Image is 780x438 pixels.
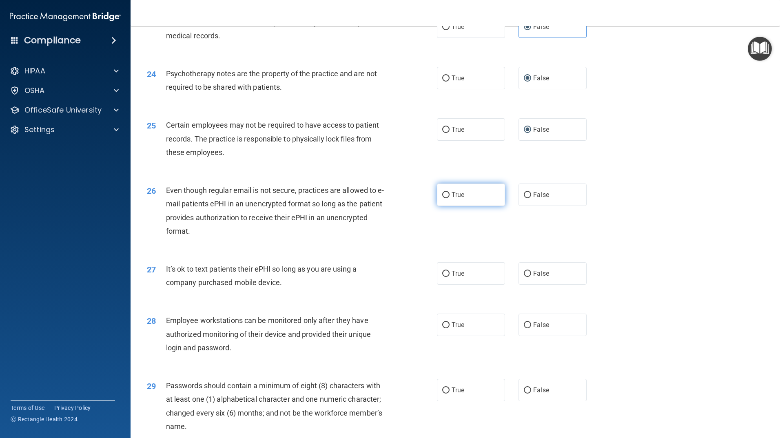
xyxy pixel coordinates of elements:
input: False [524,322,531,328]
input: True [442,75,450,82]
span: Certain employees may not be required to have access to patient records. The practice is responsi... [166,121,379,156]
a: Settings [10,125,119,135]
a: Privacy Policy [54,404,91,412]
a: OfficeSafe University [10,105,119,115]
a: HIPAA [10,66,119,76]
input: False [524,127,531,133]
span: Ⓒ Rectangle Health 2024 [11,415,78,423]
span: Employee workstations can be monitored only after they have authorized monitoring of their device... [166,316,371,352]
input: False [524,24,531,30]
img: PMB logo [10,9,121,25]
span: True [452,386,464,394]
span: True [452,126,464,133]
input: True [442,387,450,394]
p: OSHA [24,86,45,95]
span: 27 [147,265,156,274]
span: Even though regular email is not secure, practices are allowed to e-mail patients ePHI in an unen... [166,186,384,235]
span: True [452,74,464,82]
a: OSHA [10,86,119,95]
button: Open Resource Center [748,37,772,61]
span: 26 [147,186,156,196]
span: 25 [147,121,156,131]
span: 24 [147,69,156,79]
span: False [533,126,549,133]
h4: Compliance [24,35,81,46]
input: True [442,322,450,328]
span: False [533,321,549,329]
span: True [452,321,464,329]
span: True [452,191,464,199]
input: False [524,271,531,277]
p: HIPAA [24,66,45,76]
span: False [533,270,549,277]
input: True [442,192,450,198]
span: 29 [147,381,156,391]
span: False [533,23,549,31]
span: It’s ok to text patients their ePHI so long as you are using a company purchased mobile device. [166,265,357,287]
span: False [533,191,549,199]
input: True [442,127,450,133]
input: False [524,75,531,82]
span: Under no circumstances can the practice deny access to a patient’s medical records. [166,18,386,40]
span: False [533,386,549,394]
span: False [533,74,549,82]
input: True [442,271,450,277]
a: Terms of Use [11,404,44,412]
input: True [442,24,450,30]
p: OfficeSafe University [24,105,102,115]
span: 23 [147,18,156,28]
span: Psychotherapy notes are the property of the practice and are not required to be shared with patie... [166,69,377,91]
p: Settings [24,125,55,135]
span: 28 [147,316,156,326]
span: Passwords should contain a minimum of eight (8) characters with at least one (1) alphabetical cha... [166,381,382,431]
span: True [452,23,464,31]
span: True [452,270,464,277]
input: False [524,387,531,394]
input: False [524,192,531,198]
